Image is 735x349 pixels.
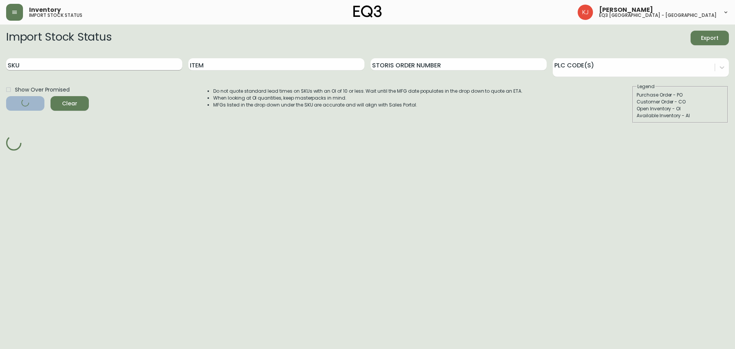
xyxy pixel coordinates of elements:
[213,102,523,108] li: MFGs listed in the drop down under the SKU are accurate and will align with Sales Portal.
[29,7,61,13] span: Inventory
[29,13,82,18] h5: import stock status
[637,83,655,90] legend: Legend
[51,96,89,111] button: Clear
[637,112,724,119] div: Available Inventory - AI
[15,86,70,94] span: Show Over Promised
[578,5,593,20] img: 24a625d34e264d2520941288c4a55f8e
[697,33,723,43] span: Export
[637,105,724,112] div: Open Inventory - OI
[599,13,717,18] h5: eq3 [GEOGRAPHIC_DATA] - [GEOGRAPHIC_DATA]
[353,5,382,18] img: logo
[213,88,523,95] li: Do not quote standard lead times on SKUs with an OI of 10 or less. Wait until the MFG date popula...
[691,31,729,45] button: Export
[637,98,724,105] div: Customer Order - CO
[599,7,653,13] span: [PERSON_NAME]
[57,99,83,108] span: Clear
[213,95,523,102] li: When looking at OI quantities, keep masterpacks in mind.
[6,31,111,45] h2: Import Stock Status
[637,92,724,98] div: Purchase Order - PO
